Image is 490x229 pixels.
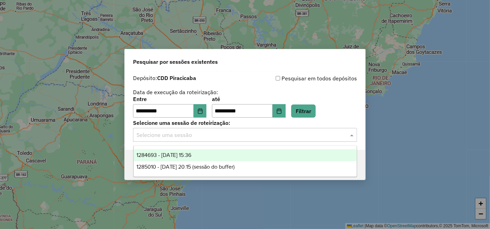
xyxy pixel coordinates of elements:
[136,164,235,170] span: 1285010 - [DATE] 20:15 (sessão do buffer)
[291,104,316,118] button: Filtrar
[133,58,218,66] span: Pesquisar por sessões existentes
[194,104,207,118] button: Choose Date
[157,74,196,81] strong: CDD Piracicaba
[273,104,286,118] button: Choose Date
[212,95,285,103] label: até
[133,119,357,127] label: Selecione uma sessão de roteirização:
[245,74,357,82] div: Pesquisar em todos depósitos
[136,152,192,158] span: 1284693 - [DATE] 15:36
[133,74,196,82] label: Depósito:
[133,146,357,177] ng-dropdown-panel: Options list
[133,88,218,96] label: Data de execução da roteirização:
[133,95,206,103] label: Entre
